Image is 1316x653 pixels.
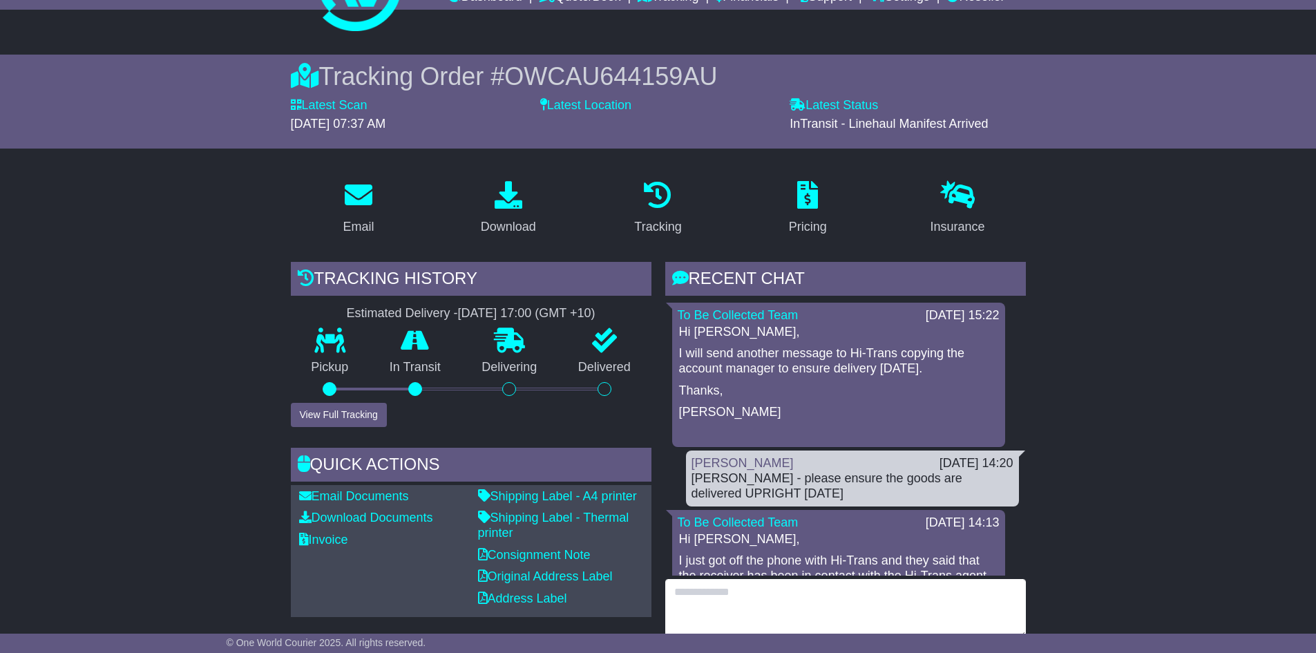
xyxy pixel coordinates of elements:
p: Delivering [461,360,558,375]
a: To Be Collected Team [678,515,799,529]
div: Email [343,218,374,236]
div: Pricing [789,218,827,236]
div: [PERSON_NAME] - please ensure the goods are delivered UPRIGHT [DATE] [692,471,1013,501]
p: Delivered [557,360,651,375]
span: © One World Courier 2025. All rights reserved. [227,637,426,648]
a: Original Address Label [478,569,613,583]
a: [PERSON_NAME] [692,456,794,470]
div: Estimated Delivery - [291,306,651,321]
span: InTransit - Linehaul Manifest Arrived [790,117,988,131]
div: Insurance [931,218,985,236]
p: Hi [PERSON_NAME], [679,532,998,547]
a: Download [472,176,545,241]
div: Quick Actions [291,448,651,485]
a: Consignment Note [478,548,591,562]
button: View Full Tracking [291,403,387,427]
div: [DATE] 14:20 [940,456,1013,471]
span: [DATE] 07:37 AM [291,117,386,131]
p: Thanks, [679,384,998,399]
a: Pricing [780,176,836,241]
label: Latest Status [790,98,878,113]
p: I just got off the phone with Hi-Trans and they said that the receiver has been in contact with t... [679,553,998,613]
a: Insurance [922,176,994,241]
div: RECENT CHAT [665,262,1026,299]
div: Download [481,218,536,236]
p: I will send another message to Hi-Trans copying the account manager to ensure delivery [DATE]. [679,346,998,376]
div: Tracking Order # [291,61,1026,91]
a: Shipping Label - Thermal printer [478,511,629,540]
p: Pickup [291,360,370,375]
a: To Be Collected Team [678,308,799,322]
a: Address Label [478,592,567,605]
p: [PERSON_NAME] [679,405,998,420]
label: Latest Location [540,98,631,113]
label: Latest Scan [291,98,368,113]
a: Download Documents [299,511,433,524]
span: OWCAU644159AU [504,62,717,91]
a: Email Documents [299,489,409,503]
p: Hi [PERSON_NAME], [679,325,998,340]
a: Tracking [625,176,690,241]
div: [DATE] 14:13 [926,515,1000,531]
div: [DATE] 15:22 [926,308,1000,323]
a: Invoice [299,533,348,547]
a: Email [334,176,383,241]
div: [DATE] 17:00 (GMT +10) [458,306,595,321]
div: Tracking [634,218,681,236]
a: Shipping Label - A4 printer [478,489,637,503]
div: Tracking history [291,262,651,299]
p: In Transit [369,360,461,375]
